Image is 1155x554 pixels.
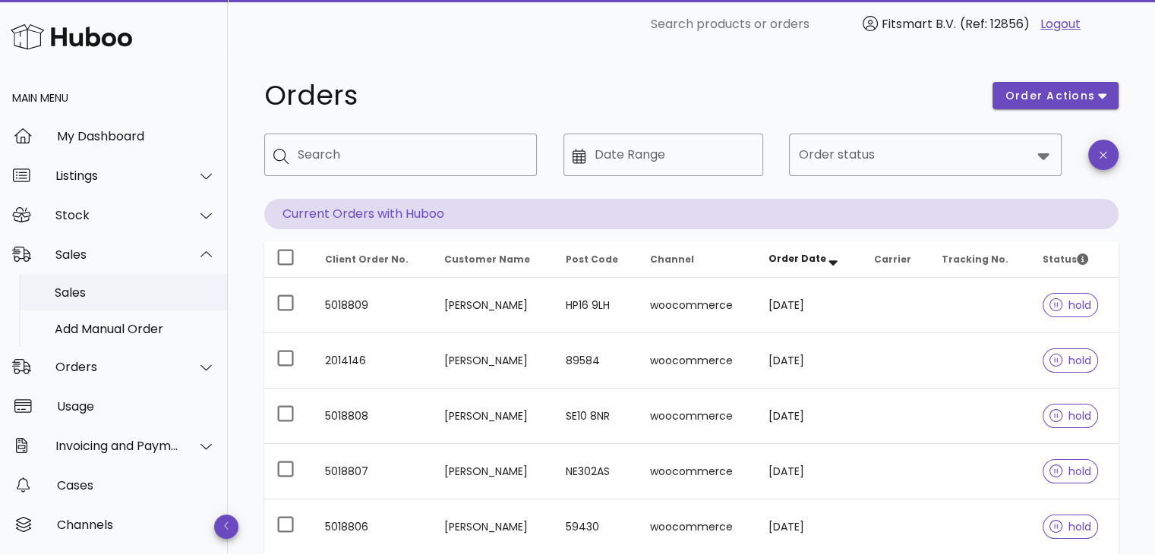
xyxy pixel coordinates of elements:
[1005,88,1096,104] span: order actions
[756,333,862,389] td: [DATE]
[942,253,1008,266] span: Tracking No.
[444,253,530,266] span: Customer Name
[638,444,756,499] td: woocommerce
[554,333,638,389] td: 89584
[756,444,862,499] td: [DATE]
[768,252,826,265] span: Order Date
[57,518,216,532] div: Channels
[432,389,554,444] td: [PERSON_NAME]
[313,333,432,389] td: 2014146
[566,253,618,266] span: Post Code
[432,333,554,389] td: [PERSON_NAME]
[55,322,216,336] div: Add Manual Order
[554,278,638,333] td: HP16 9LH
[432,241,554,278] th: Customer Name
[554,389,638,444] td: SE10 8NR
[862,241,929,278] th: Carrier
[789,134,1062,176] div: Order status
[1049,411,1092,421] span: hold
[874,253,911,266] span: Carrier
[756,389,862,444] td: [DATE]
[1030,241,1119,278] th: Status
[313,278,432,333] td: 5018809
[55,360,179,374] div: Orders
[55,285,216,300] div: Sales
[313,241,432,278] th: Client Order No.
[1049,466,1092,477] span: hold
[55,168,179,183] div: Listings
[929,241,1030,278] th: Tracking No.
[1049,300,1092,310] span: hold
[554,241,638,278] th: Post Code
[325,253,409,266] span: Client Order No.
[756,278,862,333] td: [DATE]
[1049,355,1092,366] span: hold
[55,247,179,262] div: Sales
[1043,253,1088,266] span: Status
[313,444,432,499] td: 5018807
[882,15,956,33] span: Fitsmart B.V.
[638,278,756,333] td: woocommerce
[11,20,132,53] img: Huboo Logo
[57,399,216,414] div: Usage
[55,208,179,222] div: Stock
[1049,521,1092,532] span: hold
[264,199,1119,229] p: Current Orders with Huboo
[1040,15,1081,33] a: Logout
[57,478,216,493] div: Cases
[638,333,756,389] td: woocommerce
[756,241,862,278] th: Order Date: Sorted descending. Activate to remove sorting.
[554,444,638,499] td: NE302AS
[992,82,1119,109] button: order actions
[650,253,694,266] span: Channel
[432,444,554,499] td: [PERSON_NAME]
[960,15,1030,33] span: (Ref: 12856)
[57,129,216,143] div: My Dashboard
[264,82,974,109] h1: Orders
[638,389,756,444] td: woocommerce
[432,278,554,333] td: [PERSON_NAME]
[638,241,756,278] th: Channel
[313,389,432,444] td: 5018808
[55,439,179,453] div: Invoicing and Payments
